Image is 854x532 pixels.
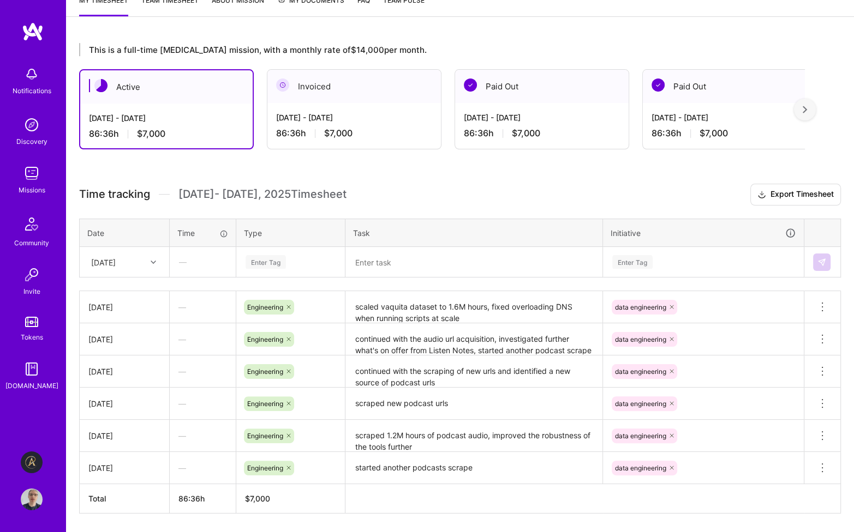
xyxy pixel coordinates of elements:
a: Aldea: Transforming Behavior Change Through AI-Driven Coaching [18,451,45,473]
div: Tokens [21,331,43,343]
img: Submit [817,258,826,267]
th: Type [236,219,345,247]
span: data engineering [615,367,666,376]
span: data engineering [615,400,666,408]
img: teamwork [21,162,43,184]
i: icon Chevron [151,259,156,265]
div: [DATE] [88,398,160,409]
span: Engineering [247,335,283,343]
div: 86:36 h [464,128,620,139]
textarea: scaled vaquita dataset to 1.6M hours, fixed overloading DNS when running scripts at scale [347,292,601,322]
div: — [170,247,235,276]
div: [DATE] - [DATE] [652,112,808,123]
div: — [170,293,236,322]
div: 86:36 h [652,128,808,139]
div: [DATE] [91,256,116,268]
textarea: started another podcasts scrape [347,453,601,483]
img: User Avatar [21,488,43,510]
div: Invite [23,286,40,297]
div: — [170,325,236,354]
th: Total [80,484,170,513]
div: Notifications [13,85,51,96]
span: Engineering [247,303,283,311]
div: Paid Out [455,70,629,103]
div: Community [14,237,49,249]
img: Community [19,211,45,237]
th: Date [80,219,170,247]
span: Engineering [247,432,283,440]
span: Engineering [247,464,283,472]
div: [DATE] [88,462,160,474]
span: data engineering [615,464,666,472]
img: Paid Out [464,78,477,92]
img: logo [22,22,44,41]
span: data engineering [615,335,666,343]
div: Missions [19,184,45,196]
div: This is a full-time [MEDICAL_DATA] mission, with a monthly rate of $14,000 per month. [79,43,805,56]
div: [DATE] - [DATE] [464,112,620,123]
span: data engineering [615,432,666,440]
div: — [170,357,236,386]
img: Paid Out [652,78,665,92]
th: 86:36h [170,484,236,513]
img: Invoiced [276,78,289,92]
textarea: continued with the scraping of new urls and identified a new source of podcast urls [347,356,601,386]
a: User Avatar [18,488,45,510]
span: Time tracking [79,188,150,201]
button: Export Timesheet [750,184,841,205]
div: 86:36 h [89,128,244,140]
div: [DATE] [88,334,160,345]
div: Invoiced [267,70,441,103]
span: $7,000 [137,128,165,140]
th: Task [345,219,603,247]
th: $7,000 [236,484,345,513]
div: Enter Tag [612,253,653,270]
img: tokens [25,317,38,327]
div: [DATE] [88,301,160,313]
div: [DATE] - [DATE] [276,112,432,123]
img: bell [21,63,43,85]
textarea: continued with the audio url acquisition, investigated further what's on offer from Listen Notes,... [347,324,601,354]
img: discovery [21,114,43,136]
span: [DATE] - [DATE] , 2025 Timesheet [178,188,347,201]
div: Paid Out [643,70,816,103]
span: Engineering [247,367,283,376]
div: Active [80,70,253,104]
span: $7,000 [324,128,353,139]
textarea: scraped new podcast urls [347,389,601,419]
div: 86:36 h [276,128,432,139]
div: — [170,454,236,482]
img: Active [94,79,108,92]
div: — [170,389,236,418]
div: Initiative [611,227,796,239]
img: guide book [21,358,43,380]
span: $7,000 [512,128,540,139]
img: Aldea: Transforming Behavior Change Through AI-Driven Coaching [21,451,43,473]
img: Invite [21,264,43,286]
div: [DATE] [88,366,160,377]
span: data engineering [615,303,666,311]
div: Discovery [16,136,47,147]
div: [DATE] - [DATE] [89,112,244,124]
img: right [803,106,807,113]
div: Time [177,227,228,239]
div: — [170,421,236,450]
div: Enter Tag [246,253,286,270]
div: [DATE] [88,430,160,442]
textarea: scraped 1.2M hours of podcast audio, improved the robustness of the tools further [347,421,601,451]
span: $7,000 [700,128,728,139]
i: icon Download [757,189,766,201]
div: [DOMAIN_NAME] [5,380,58,391]
span: Engineering [247,400,283,408]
